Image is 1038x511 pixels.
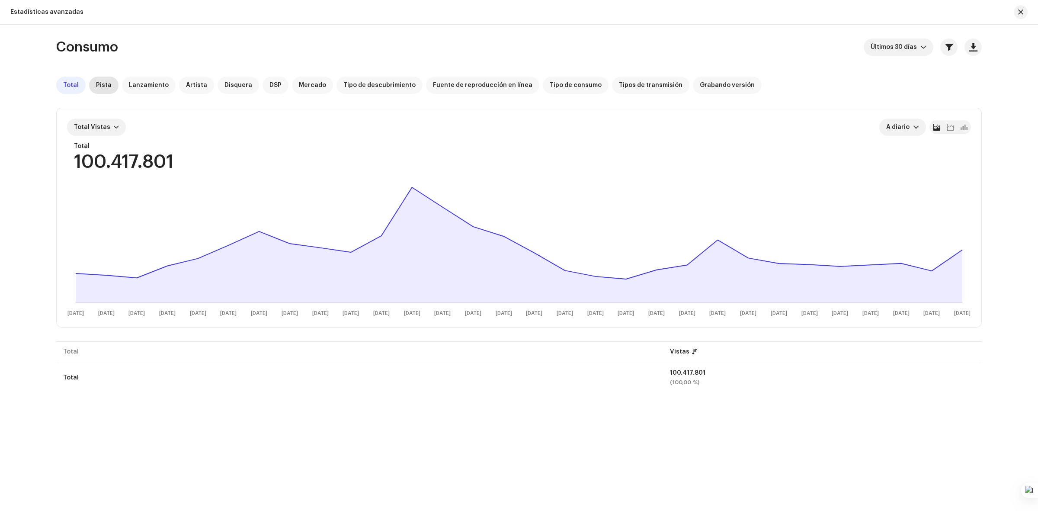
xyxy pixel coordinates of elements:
span: Fuente de reproducción en línea [433,82,532,89]
span: Mercado [299,82,326,89]
text: [DATE] [893,311,910,316]
text: [DATE] [220,311,237,316]
span: A diario [886,119,913,136]
text: [DATE] [343,311,359,316]
span: DSP [269,82,282,89]
text: [DATE] [740,311,756,316]
text: [DATE] [373,311,390,316]
text: [DATE] [557,311,573,316]
text: [DATE] [465,311,481,316]
text: [DATE] [404,311,420,316]
text: [DATE] [954,311,971,316]
div: (100,00 %) [670,379,975,386]
text: [DATE] [159,311,176,316]
text: [DATE] [832,311,848,316]
text: [DATE] [526,311,542,316]
span: Artista [186,82,207,89]
div: dropdown trigger [920,39,926,56]
text: [DATE] [282,311,298,316]
span: Tipo de descubrimiento [343,82,416,89]
text: [DATE] [434,311,451,316]
span: Lanzamiento [129,82,169,89]
div: 100.417.801 [670,370,975,376]
text: [DATE] [801,311,818,316]
text: [DATE] [709,311,726,316]
div: Total [74,143,173,150]
text: [DATE] [648,311,665,316]
text: [DATE] [923,311,940,316]
text: [DATE] [312,311,329,316]
text: [DATE] [251,311,267,316]
span: Tipo de consumo [550,82,602,89]
div: dropdown trigger [913,119,919,136]
text: [DATE] [190,311,206,316]
text: [DATE] [771,311,787,316]
text: [DATE] [618,311,634,316]
span: Grabando versión [700,82,755,89]
text: [DATE] [679,311,695,316]
span: Últimos 30 días [871,39,920,56]
text: [DATE] [496,311,512,316]
text: [DATE] [587,311,604,316]
span: Tipos de transmisión [619,82,682,89]
text: [DATE] [862,311,879,316]
span: Disquera [224,82,252,89]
